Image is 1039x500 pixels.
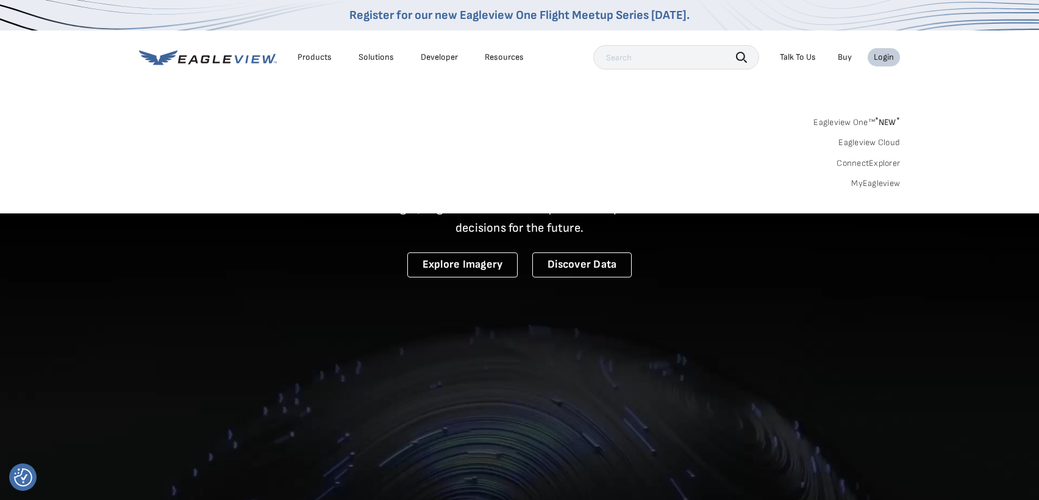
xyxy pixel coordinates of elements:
a: Register for our new Eagleview One Flight Meetup Series [DATE]. [349,8,690,23]
button: Consent Preferences [14,468,32,487]
div: Talk To Us [780,52,816,63]
a: ConnectExplorer [837,158,900,169]
a: Eagleview One™*NEW* [813,113,900,127]
input: Search [593,45,759,70]
div: Resources [485,52,524,63]
a: Eagleview Cloud [838,137,900,148]
a: Developer [421,52,458,63]
img: Revisit consent button [14,468,32,487]
a: Explore Imagery [407,252,518,277]
div: Solutions [359,52,394,63]
a: Discover Data [532,252,632,277]
div: Login [874,52,894,63]
div: Products [298,52,332,63]
span: NEW [875,117,900,127]
a: Buy [838,52,852,63]
a: MyEagleview [851,178,900,189]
